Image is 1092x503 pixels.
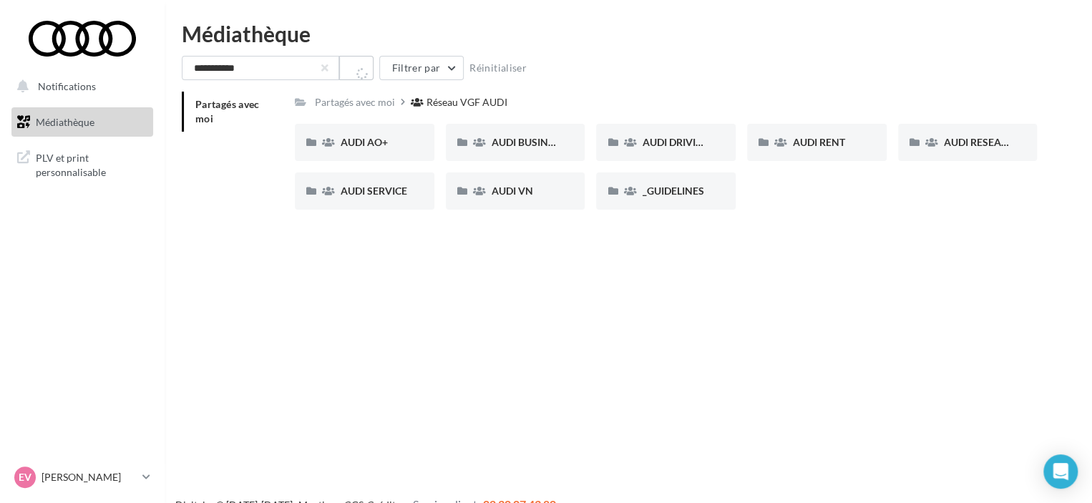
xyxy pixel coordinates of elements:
span: AUDI RESEAUX SOCIAUX [944,136,1062,148]
a: PLV et print personnalisable [9,142,156,185]
button: Réinitialiser [464,59,532,77]
span: AUDI SERVICE [341,185,407,197]
p: [PERSON_NAME] [42,470,137,484]
span: EV [19,470,31,484]
div: Open Intercom Messenger [1043,454,1078,489]
button: Notifications [9,72,150,102]
span: AUDI AO+ [341,136,388,148]
span: Médiathèque [36,116,94,128]
div: Partagés avec moi [315,95,395,109]
div: Réseau VGF AUDI [426,95,507,109]
span: AUDI RENT [793,136,845,148]
span: PLV et print personnalisable [36,148,147,179]
span: Partagés avec moi [195,98,260,124]
button: Filtrer par [379,56,464,80]
span: AUDI DRIVING [642,136,710,148]
a: EV [PERSON_NAME] [11,464,153,491]
span: AUDI BUSINESS [492,136,565,148]
span: AUDI VN [492,185,533,197]
div: Médiathèque [182,23,1075,44]
span: _GUIDELINES [642,185,703,197]
span: Notifications [38,80,96,92]
a: Médiathèque [9,107,156,137]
